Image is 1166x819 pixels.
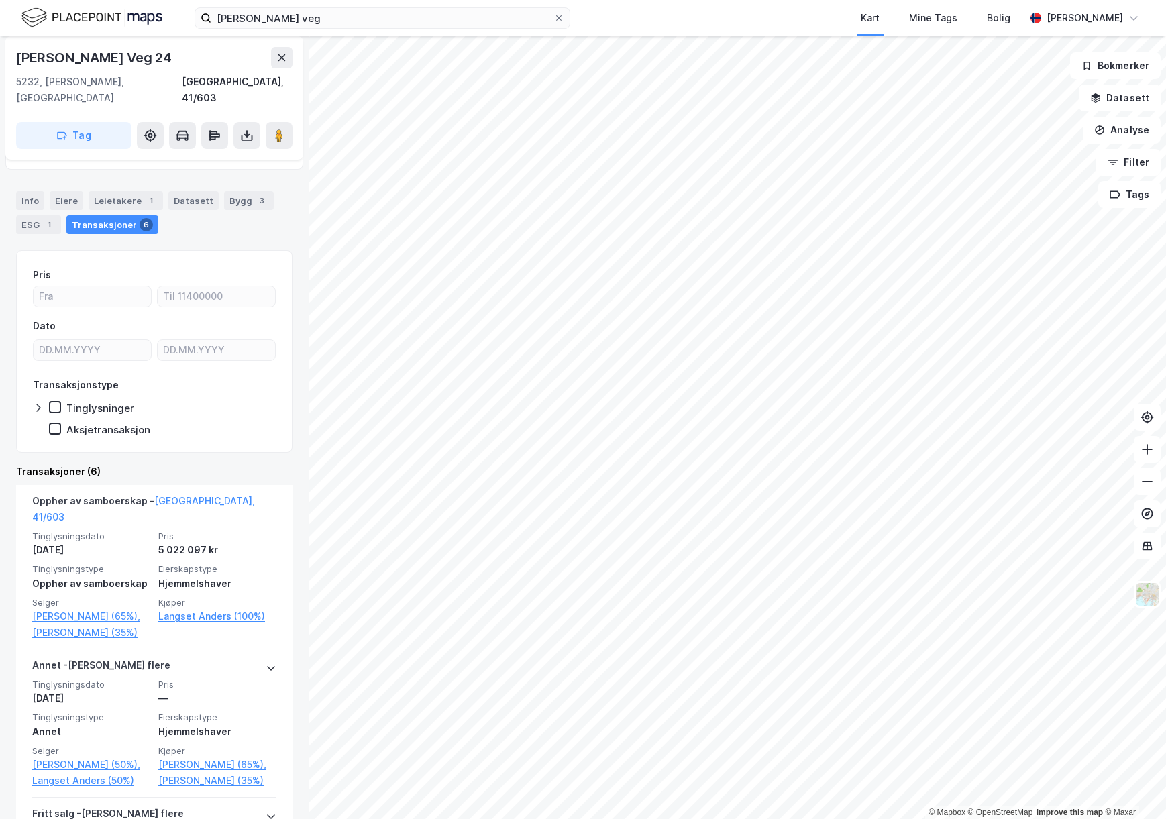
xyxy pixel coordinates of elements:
[968,808,1033,817] a: OpenStreetMap
[158,576,276,592] div: Hjemmelshaver
[16,191,44,210] div: Info
[1047,10,1123,26] div: [PERSON_NAME]
[1096,149,1161,176] button: Filter
[144,194,158,207] div: 1
[66,215,158,234] div: Transaksjoner
[34,286,151,307] input: Fra
[16,122,131,149] button: Tag
[32,531,150,542] span: Tinglysningsdato
[158,597,276,608] span: Kjøper
[32,712,150,723] span: Tinglysningstype
[32,542,150,558] div: [DATE]
[909,10,957,26] div: Mine Tags
[16,47,174,68] div: [PERSON_NAME] Veg 24
[158,773,276,789] a: [PERSON_NAME] (35%)
[1099,755,1166,819] div: Kontrollprogram for chat
[182,74,293,106] div: [GEOGRAPHIC_DATA], 41/603
[140,218,153,231] div: 6
[1037,808,1103,817] a: Improve this map
[861,10,880,26] div: Kart
[32,679,150,690] span: Tinglysningsdato
[158,679,276,690] span: Pris
[66,402,134,415] div: Tinglysninger
[1098,181,1161,208] button: Tags
[158,563,276,575] span: Eierskapstype
[32,597,150,608] span: Selger
[158,531,276,542] span: Pris
[32,690,150,706] div: [DATE]
[255,194,268,207] div: 3
[42,218,56,231] div: 1
[33,267,51,283] div: Pris
[158,608,276,624] a: Langset Anders (100%)
[32,773,150,789] a: Langset Anders (50%)
[32,745,150,757] span: Selger
[21,6,162,30] img: logo.f888ab2527a4732fd821a326f86c7f29.svg
[32,757,150,773] a: [PERSON_NAME] (50%),
[158,757,276,773] a: [PERSON_NAME] (65%),
[34,340,151,360] input: DD.MM.YYYY
[224,191,274,210] div: Bygg
[89,191,163,210] div: Leietakere
[32,576,150,592] div: Opphør av samboerskap
[66,423,150,436] div: Aksjetransaksjon
[1134,582,1160,607] img: Z
[158,690,276,706] div: —
[158,724,276,740] div: Hjemmelshaver
[158,286,275,307] input: Til 11400000
[32,493,276,531] div: Opphør av samboerskap -
[158,712,276,723] span: Eierskapstype
[32,657,170,679] div: Annet - [PERSON_NAME] flere
[987,10,1010,26] div: Bolig
[32,563,150,575] span: Tinglysningstype
[32,608,150,624] a: [PERSON_NAME] (65%),
[158,745,276,757] span: Kjøper
[158,340,275,360] input: DD.MM.YYYY
[33,318,56,334] div: Dato
[50,191,83,210] div: Eiere
[16,215,61,234] div: ESG
[32,624,150,641] a: [PERSON_NAME] (35%)
[1083,117,1161,144] button: Analyse
[158,542,276,558] div: 5 022 097 kr
[16,463,293,480] div: Transaksjoner (6)
[16,74,182,106] div: 5232, [PERSON_NAME], [GEOGRAPHIC_DATA]
[32,724,150,740] div: Annet
[33,377,119,393] div: Transaksjonstype
[1099,755,1166,819] iframe: Chat Widget
[1070,52,1161,79] button: Bokmerker
[211,8,553,28] input: Søk på adresse, matrikkel, gårdeiere, leietakere eller personer
[168,191,219,210] div: Datasett
[1079,85,1161,111] button: Datasett
[929,808,965,817] a: Mapbox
